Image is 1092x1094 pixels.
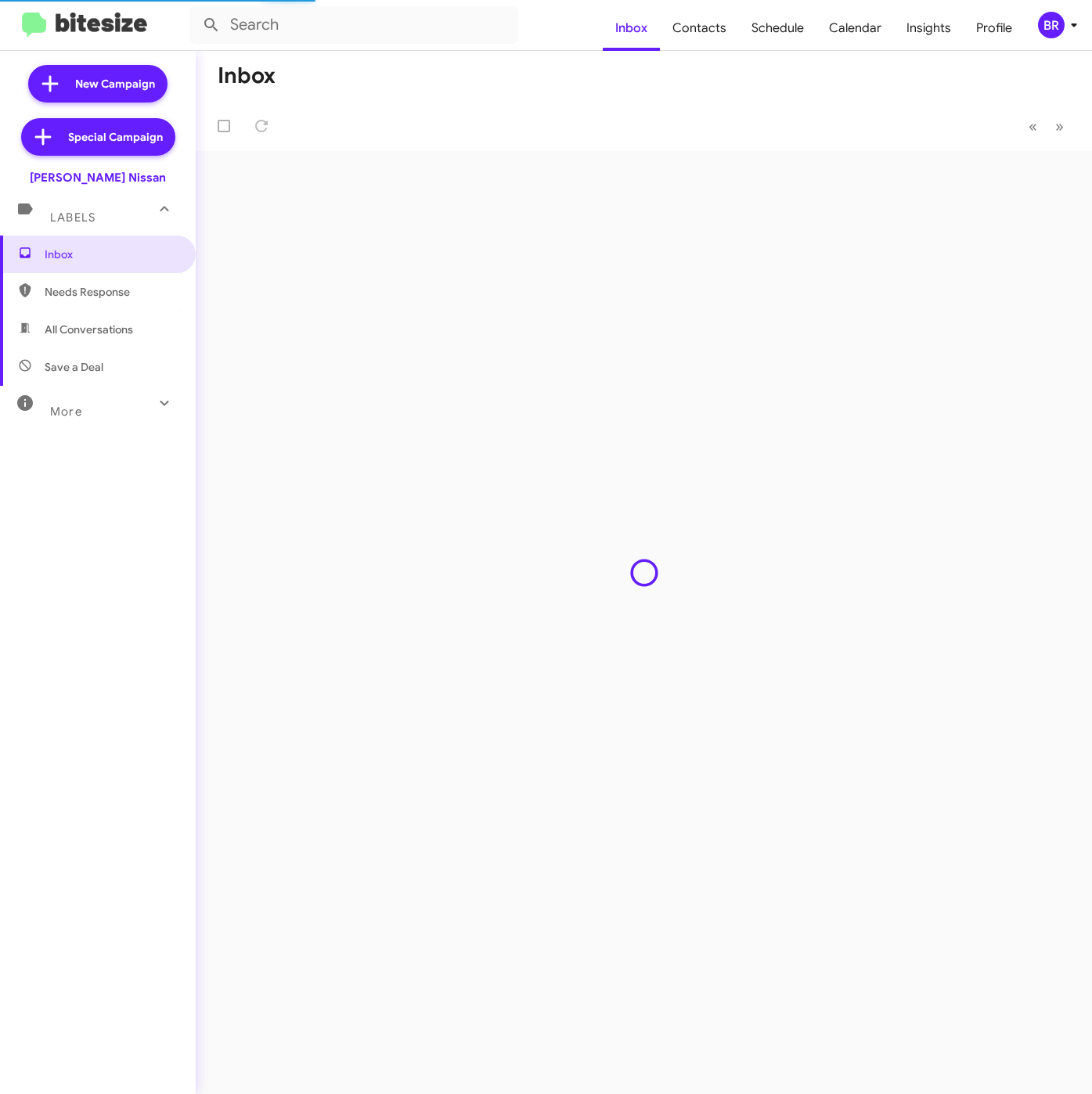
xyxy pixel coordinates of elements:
[45,359,103,375] span: Save a Deal
[30,170,166,185] div: [PERSON_NAME] Nissan
[816,5,894,51] a: Calendar
[28,65,168,103] a: New Campaign
[1029,117,1037,136] span: «
[75,76,155,92] span: New Campaign
[739,5,816,51] a: Schedule
[1055,117,1064,136] span: »
[1025,12,1075,38] button: BR
[603,5,660,51] a: Inbox
[45,247,178,262] span: Inbox
[189,6,518,44] input: Search
[1038,12,1065,38] div: BR
[1020,110,1073,142] nav: Page navigation example
[45,322,133,337] span: All Conversations
[894,5,964,51] a: Insights
[218,63,276,88] h1: Inbox
[45,284,178,300] span: Needs Response
[50,211,96,225] span: Labels
[50,405,82,419] span: More
[1046,110,1073,142] button: Next
[68,129,163,145] span: Special Campaign
[964,5,1025,51] a: Profile
[660,5,739,51] a: Contacts
[21,118,175,156] a: Special Campaign
[1019,110,1047,142] button: Previous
